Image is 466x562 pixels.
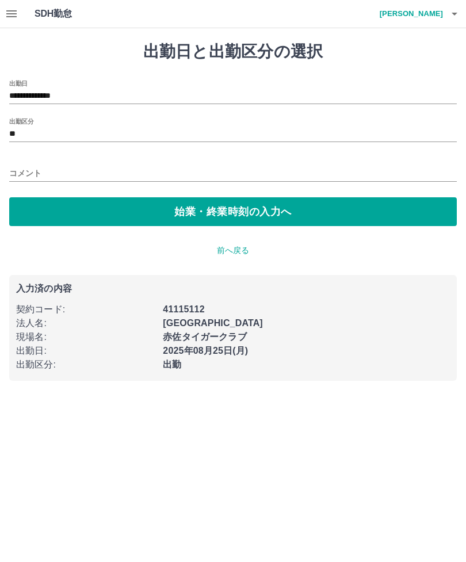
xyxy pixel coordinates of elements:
[9,79,28,87] label: 出勤日
[9,197,457,226] button: 始業・終業時刻の入力へ
[16,284,450,293] p: 入力済の内容
[9,244,457,257] p: 前へ戻る
[16,316,156,330] p: 法人名 :
[163,360,181,369] b: 出勤
[16,344,156,358] p: 出勤日 :
[163,304,204,314] b: 41115112
[16,303,156,316] p: 契約コード :
[163,332,246,342] b: 赤佐タイガークラブ
[16,358,156,372] p: 出勤区分 :
[9,42,457,62] h1: 出勤日と出勤区分の選択
[163,318,263,328] b: [GEOGRAPHIC_DATA]
[163,346,248,355] b: 2025年08月25日(月)
[16,330,156,344] p: 現場名 :
[9,117,33,125] label: 出勤区分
